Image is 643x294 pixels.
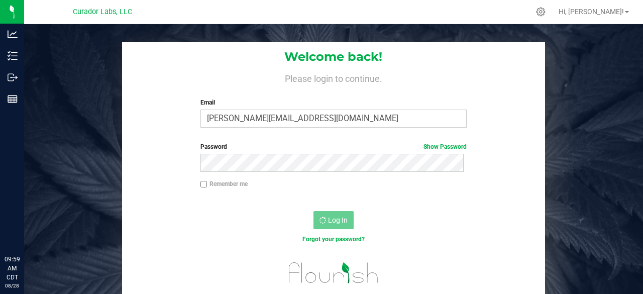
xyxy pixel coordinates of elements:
[122,50,545,63] h1: Welcome back!
[200,143,227,150] span: Password
[200,181,207,188] input: Remember me
[302,236,365,243] a: Forgot your password?
[73,8,132,16] span: Curador Labs, LLC
[534,7,547,17] div: Manage settings
[5,282,20,289] p: 08/28
[8,72,18,82] inline-svg: Outbound
[328,216,348,224] span: Log In
[5,255,20,282] p: 09:59 AM CDT
[8,51,18,61] inline-svg: Inventory
[8,94,18,104] inline-svg: Reports
[281,255,386,291] img: flourish_logo.svg
[122,72,545,84] h4: Please login to continue.
[559,8,624,16] span: Hi, [PERSON_NAME]!
[313,211,354,229] button: Log In
[200,179,248,188] label: Remember me
[423,143,467,150] a: Show Password
[200,98,467,107] label: Email
[8,29,18,39] inline-svg: Analytics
